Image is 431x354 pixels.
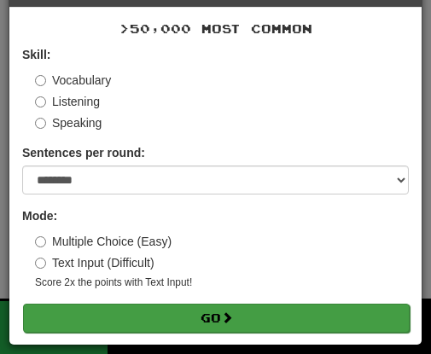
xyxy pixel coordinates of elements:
input: Multiple Choice (Easy) [35,236,46,247]
input: Listening [35,96,46,107]
span: >50,000 Most Common [119,21,312,36]
label: Text Input (Difficult) [35,254,154,271]
label: Multiple Choice (Easy) [35,233,172,250]
input: Speaking [35,118,46,129]
label: Sentences per round: [22,144,145,161]
label: Vocabulary [35,72,111,89]
label: Listening [35,93,100,110]
input: Vocabulary [35,75,46,86]
strong: Skill: [22,48,50,61]
label: Speaking [35,114,102,131]
input: Text Input (Difficult) [35,258,46,269]
button: Go [23,304,410,333]
small: Score 2x the points with Text Input ! [35,276,409,290]
strong: Mode: [22,209,57,223]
